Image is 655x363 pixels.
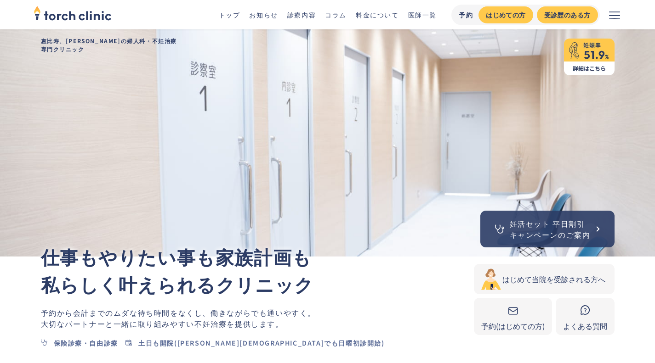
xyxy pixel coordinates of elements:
a: お知らせ [249,10,278,19]
a: 妊活セット 平日割引キャンペーンのご案内 [480,211,615,247]
span: 大切なパートナーと一緒に取り組みやすい [41,318,194,329]
a: 医師一覧 [408,10,437,19]
div: よくある質問 [563,320,607,331]
div: 保険診療・自由診療 [54,338,118,348]
div: 妊活セット 平日割引 キャンペーンのご案内 [510,218,591,240]
p: 仕事もやりたい事も家族計画も 私らしく叶えられるクリニック [41,243,474,298]
h1: 恵比寿、[PERSON_NAME]の婦人科・不妊治療 専門クリニック [34,29,622,61]
a: よくある質問 [556,298,615,335]
a: トップ [219,10,240,19]
a: はじめての方 [478,6,533,23]
img: 聴診器のアイコン [493,223,506,235]
div: はじめての方 [486,10,525,20]
a: 料金について [356,10,399,19]
div: はじめて当院を受診される方へ [502,274,605,285]
div: 予約 [459,10,473,20]
a: コラム [325,10,347,19]
p: 働きながらでも通いやすく。 不妊治療を提供します。 [41,307,474,329]
div: 予約(はじめての方) [481,320,545,331]
div: 土日も開院([PERSON_NAME][DEMOGRAPHIC_DATA]でも日曜初診開始) [138,338,385,348]
img: torch clinic [34,3,112,23]
a: 予約(はじめての方) [474,298,552,335]
span: 予約から会計までのムダな待ち時間をなくし、 [41,307,211,318]
a: home [34,6,112,23]
a: 診療内容 [287,10,316,19]
a: 受診歴のある方 [537,6,598,23]
div: 受診歴のある方 [544,10,591,20]
a: はじめて当院を受診される方へ [474,264,615,294]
